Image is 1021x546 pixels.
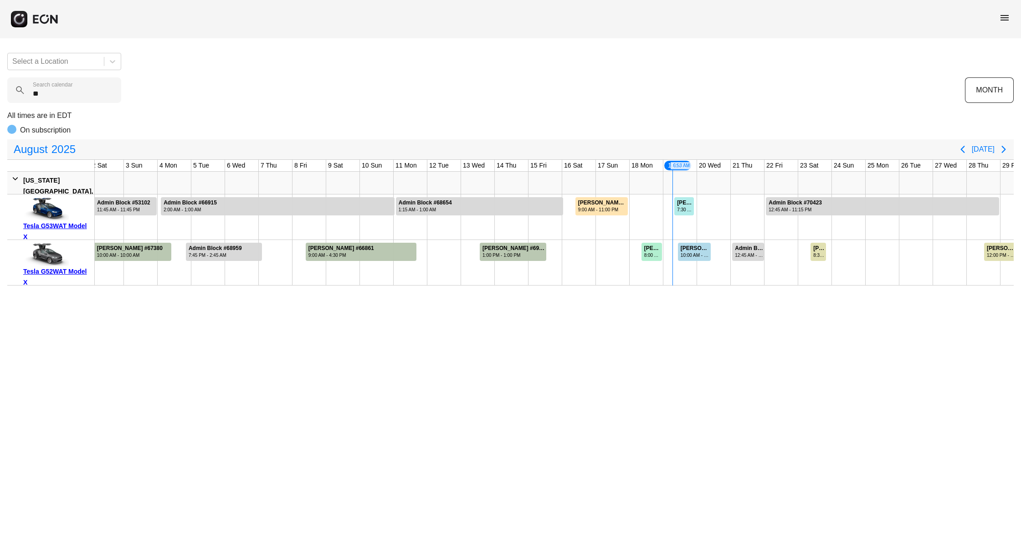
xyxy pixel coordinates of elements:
div: Rented for 1 days by RICHARD PERO Current status is verified [810,240,826,261]
img: car [23,243,69,266]
div: [PERSON_NAME] #70407 [681,245,710,252]
div: Admin Block #68944 [735,245,763,252]
span: 2025 [50,140,77,158]
div: [PERSON_NAME] #70438 [677,199,693,206]
div: 2 Sat [90,160,109,171]
button: August2025 [8,140,81,158]
div: 21 Thu [731,160,754,171]
p: On subscription [20,125,71,136]
div: 2:00 AM - 1:00 AM [164,206,217,213]
button: MONTH [965,77,1014,103]
div: 18 Mon [630,160,655,171]
div: 8:00 AM - 11:30 PM [644,252,662,259]
div: 29 Fri [1000,160,1021,171]
div: 11 Mon [394,160,419,171]
div: 9:00 AM - 4:30 PM [308,252,374,259]
div: Rented for 7 days by Admin Block Current status is rental [160,194,395,215]
img: car [23,198,69,220]
div: 6 Wed [225,160,247,171]
div: 8:30 AM - 8:00 PM [813,252,825,259]
p: All times are in EDT [7,110,1014,121]
div: Tesla G52WAT Model X [23,266,91,288]
div: 8 Fri [292,160,309,171]
div: 15 Fri [528,160,549,171]
div: 23 Sat [798,160,820,171]
div: Rented for 2 days by John Harrington Current status is completed [479,240,547,261]
div: 10:00 AM - 10:00 AM [681,252,710,259]
div: Rented for 7 days by Admin Block Current status is rental [765,194,999,215]
div: [PERSON_NAME] #70220 [578,199,627,206]
div: Rented for 2 days by Javier Roig Current status is billable [575,194,628,215]
div: [PERSON_NAME] #69153 [482,245,545,252]
div: 20 Wed [697,160,723,171]
div: 11:45 AM - 11:45 PM [97,206,150,213]
div: 12 Tue [427,160,451,171]
div: Rented for 1 days by Maksim Rozen Current status is verified [984,240,1017,261]
div: [PERSON_NAME] #67380 [97,245,163,252]
div: Rented for 4 days by Admin Block Current status is rental [56,194,157,215]
div: 13 Wed [461,160,487,171]
div: 19 Tue [663,160,692,171]
div: 3 Sun [124,160,144,171]
label: Search calendar [33,81,72,88]
div: 1:00 PM - 1:00 PM [482,252,545,259]
div: 16 Sat [562,160,584,171]
div: 22 Fri [764,160,785,171]
div: 17 Sun [596,160,620,171]
div: [PERSON_NAME] #70270 [644,245,662,252]
div: Admin Block #53102 [97,199,150,206]
div: Rented for 5 days by Admin Block Current status is rental [395,194,564,215]
button: Previous page [954,140,972,158]
div: 10:00 AM - 10:00 AM [97,252,163,259]
div: 24 Sun [832,160,856,171]
div: 9:00 AM - 11:00 PM [578,206,627,213]
div: 5 Tue [191,160,211,171]
div: Rented for 3 days by Admin Block Current status is rental [185,240,263,261]
span: menu [999,12,1010,23]
div: [PERSON_NAME] #66861 [308,245,374,252]
div: 7:45 PM - 2:45 AM [189,252,242,259]
div: Admin Block #68654 [399,199,452,206]
div: 1:15 AM - 1:00 AM [399,206,452,213]
div: 26 Tue [899,160,923,171]
div: 12:00 PM - 12:00 PM [987,252,1016,259]
div: 14 Thu [495,160,518,171]
div: [PERSON_NAME] #67293 [987,245,1016,252]
div: Rented for 3 days by Rob Matei Current status is completed [71,240,172,261]
div: Admin Block #68959 [189,245,242,252]
div: 27 Wed [933,160,959,171]
div: 25 Mon [866,160,891,171]
div: Admin Block #66915 [164,199,217,206]
div: [US_STATE][GEOGRAPHIC_DATA], [GEOGRAPHIC_DATA] [23,175,93,208]
div: Admin Block #70423 [769,199,822,206]
div: 10 Sun [360,160,384,171]
button: Next page [995,140,1013,158]
div: 9 Sat [326,160,345,171]
div: Rented for 1 days by Admin Block Current status is rental [732,240,764,261]
div: Rented for 1 days by jon ortiz Current status is rental [641,240,663,261]
div: Rented for 1 days by kapil bhatia Current status is confirmed [674,194,694,215]
div: Rented for 1 days by Xavier Morel Current status is open [677,240,711,261]
div: 12:45 AM - 11:15 PM [769,206,822,213]
button: [DATE] [972,141,995,158]
div: Rented for 4 days by Carlos Pellegrini Current status is completed [305,240,417,261]
div: Tesla G53WAT Model X [23,220,91,242]
div: [PERSON_NAME] #69172 [813,245,825,252]
div: 7 Thu [259,160,279,171]
span: August [12,140,50,158]
div: 12:45 AM - 12:00 AM [735,252,763,259]
div: 4 Mon [158,160,179,171]
div: 28 Thu [967,160,990,171]
div: 7:30 AM - 10:00 PM [677,206,693,213]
